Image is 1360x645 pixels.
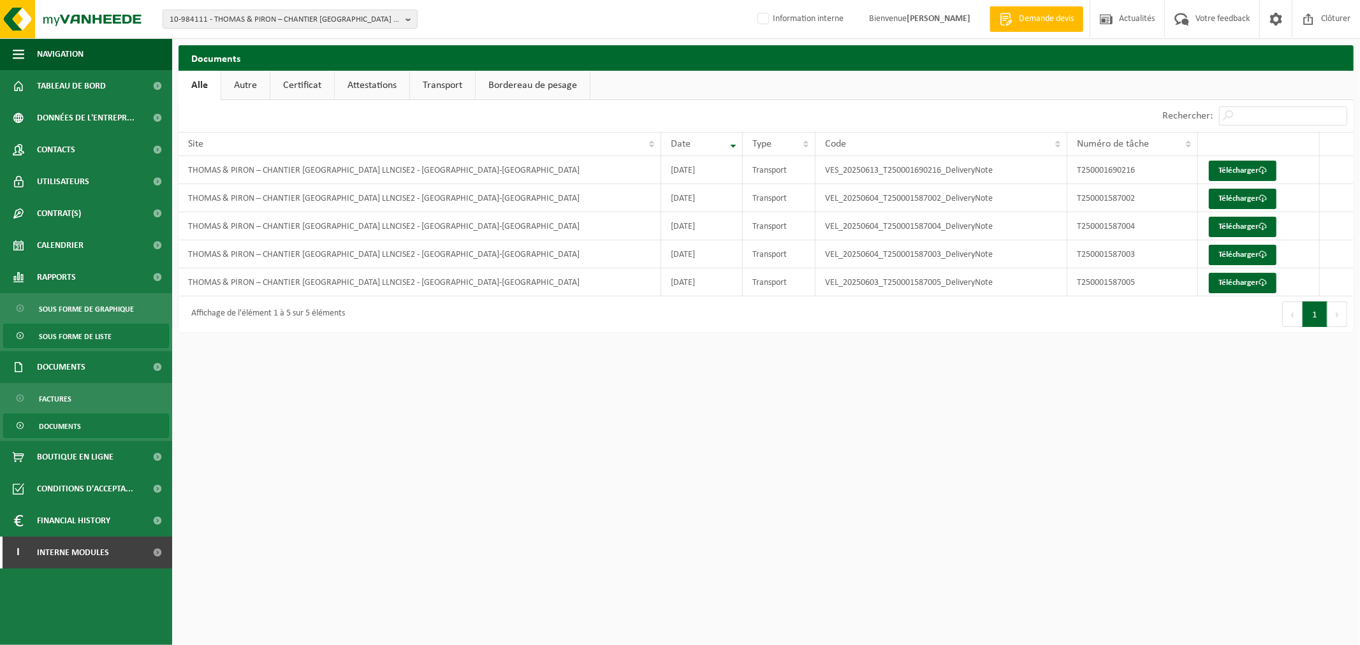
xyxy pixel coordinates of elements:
[179,184,661,212] td: THOMAS & PIRON – CHANTIER [GEOGRAPHIC_DATA] LLNCISE2 - [GEOGRAPHIC_DATA]-[GEOGRAPHIC_DATA]
[270,71,334,100] a: Certificat
[1209,161,1276,181] a: Télécharger
[815,240,1067,268] td: VEL_20250604_T250001587003_DeliveryNote
[37,505,110,537] span: Financial History
[179,45,1354,70] h2: Documents
[13,537,24,569] span: I
[185,303,345,326] div: Affichage de l'élément 1 à 5 sur 5 éléments
[37,70,106,102] span: Tableau de bord
[743,212,815,240] td: Transport
[3,296,169,321] a: Sous forme de graphique
[1016,13,1077,25] span: Demande devis
[188,139,203,149] span: Site
[815,184,1067,212] td: VEL_20250604_T250001587002_DeliveryNote
[37,351,85,383] span: Documents
[39,414,81,438] span: Documents
[179,212,661,240] td: THOMAS & PIRON – CHANTIER [GEOGRAPHIC_DATA] LLNCISE2 - [GEOGRAPHIC_DATA]-[GEOGRAPHIC_DATA]
[752,139,771,149] span: Type
[1209,273,1276,293] a: Télécharger
[661,240,743,268] td: [DATE]
[1303,301,1327,327] button: 1
[37,102,135,134] span: Données de l'entrepr...
[743,156,815,184] td: Transport
[1209,217,1276,237] a: Télécharger
[37,441,113,473] span: Boutique en ligne
[163,10,418,29] button: 10-984111 - THOMAS & PIRON – CHANTIER [GEOGRAPHIC_DATA] - [GEOGRAPHIC_DATA]-[GEOGRAPHIC_DATA]
[1209,245,1276,265] a: Télécharger
[335,71,409,100] a: Attestations
[1067,268,1198,296] td: T250001587005
[3,324,169,348] a: Sous forme de liste
[37,537,109,569] span: Interne modules
[825,139,846,149] span: Code
[37,198,81,229] span: Contrat(s)
[37,473,133,505] span: Conditions d'accepta...
[661,184,743,212] td: [DATE]
[1282,301,1303,327] button: Previous
[907,14,970,24] strong: [PERSON_NAME]
[1067,212,1198,240] td: T250001587004
[815,212,1067,240] td: VEL_20250604_T250001587004_DeliveryNote
[221,71,270,100] a: Autre
[743,240,815,268] td: Transport
[39,324,112,349] span: Sous forme de liste
[3,386,169,410] a: Factures
[815,156,1067,184] td: VES_20250613_T250001690216_DeliveryNote
[671,139,691,149] span: Date
[37,166,89,198] span: Utilisateurs
[1067,184,1198,212] td: T250001587002
[1067,156,1198,184] td: T250001690216
[39,297,134,321] span: Sous forme de graphique
[37,134,75,166] span: Contacts
[3,414,169,438] a: Documents
[990,6,1083,32] a: Demande devis
[179,71,221,100] a: Alle
[755,10,844,29] label: Information interne
[1327,301,1347,327] button: Next
[179,156,661,184] td: THOMAS & PIRON – CHANTIER [GEOGRAPHIC_DATA] LLNCISE2 - [GEOGRAPHIC_DATA]-[GEOGRAPHIC_DATA]
[1077,139,1149,149] span: Numéro de tâche
[39,387,71,411] span: Factures
[410,71,475,100] a: Transport
[1162,112,1213,122] label: Rechercher:
[661,156,743,184] td: [DATE]
[1067,240,1198,268] td: T250001587003
[170,10,400,29] span: 10-984111 - THOMAS & PIRON – CHANTIER [GEOGRAPHIC_DATA] - [GEOGRAPHIC_DATA]-[GEOGRAPHIC_DATA]
[37,38,84,70] span: Navigation
[743,184,815,212] td: Transport
[661,212,743,240] td: [DATE]
[815,268,1067,296] td: VEL_20250603_T250001587005_DeliveryNote
[661,268,743,296] td: [DATE]
[37,229,84,261] span: Calendrier
[179,240,661,268] td: THOMAS & PIRON – CHANTIER [GEOGRAPHIC_DATA] LLNCISE2 - [GEOGRAPHIC_DATA]-[GEOGRAPHIC_DATA]
[476,71,590,100] a: Bordereau de pesage
[743,268,815,296] td: Transport
[179,268,661,296] td: THOMAS & PIRON – CHANTIER [GEOGRAPHIC_DATA] LLNCISE2 - [GEOGRAPHIC_DATA]-[GEOGRAPHIC_DATA]
[37,261,76,293] span: Rapports
[1209,189,1276,209] a: Télécharger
